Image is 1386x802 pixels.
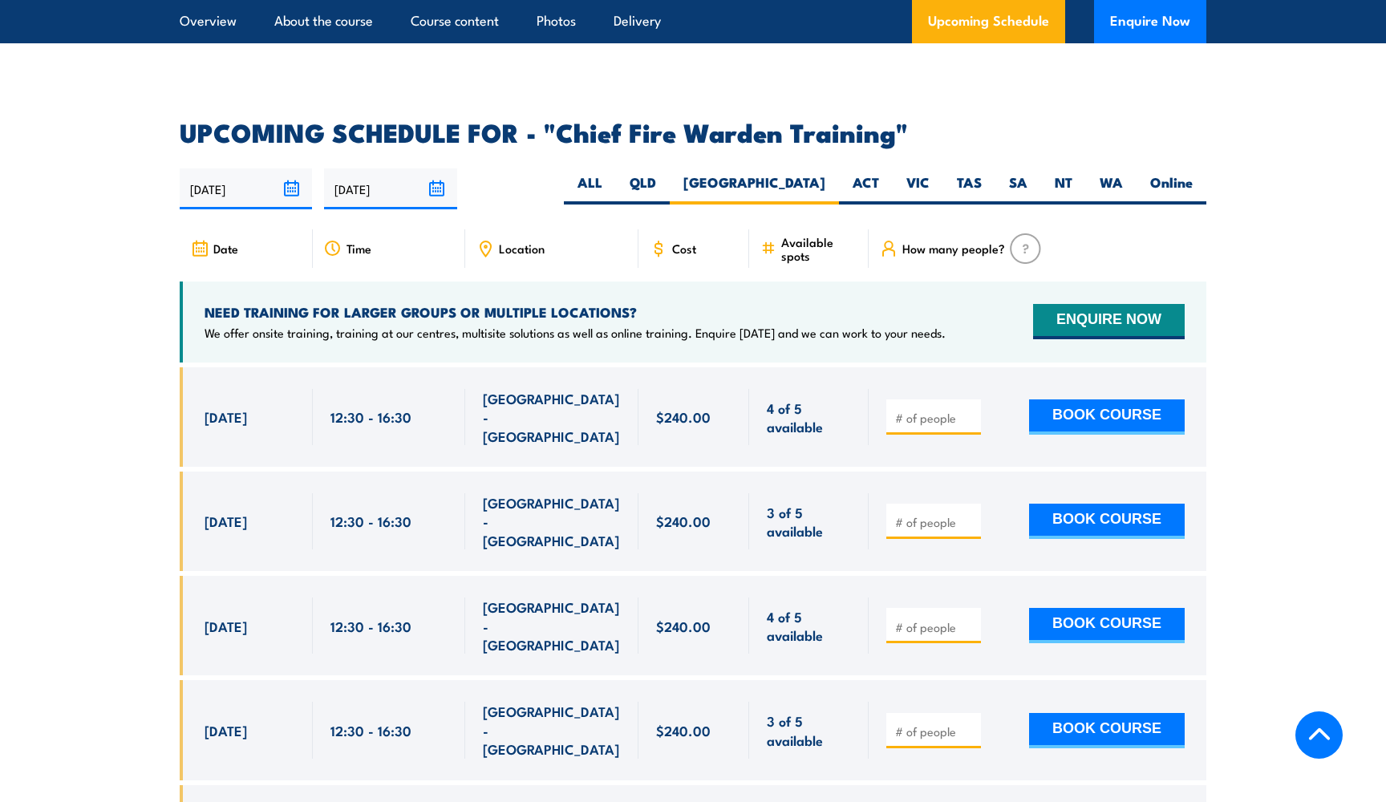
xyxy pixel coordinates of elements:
button: BOOK COURSE [1029,608,1185,643]
span: 12:30 - 16:30 [330,407,411,426]
span: [DATE] [205,512,247,530]
input: # of people [895,619,975,635]
span: Time [346,241,371,255]
span: Location [499,241,545,255]
span: [GEOGRAPHIC_DATA] - [GEOGRAPHIC_DATA] [483,493,621,549]
span: [DATE] [205,617,247,635]
label: Online [1137,173,1206,205]
label: QLD [616,173,670,205]
span: [GEOGRAPHIC_DATA] - [GEOGRAPHIC_DATA] [483,597,621,654]
span: 3 of 5 available [767,711,851,749]
label: VIC [893,173,943,205]
input: To date [324,168,456,209]
span: 12:30 - 16:30 [330,512,411,530]
label: TAS [943,173,995,205]
button: BOOK COURSE [1029,399,1185,435]
span: [DATE] [205,407,247,426]
span: How many people? [902,241,1005,255]
span: [DATE] [205,721,247,739]
h4: NEED TRAINING FOR LARGER GROUPS OR MULTIPLE LOCATIONS? [205,303,946,321]
span: 12:30 - 16:30 [330,721,411,739]
h2: UPCOMING SCHEDULE FOR - "Chief Fire Warden Training" [180,120,1206,143]
span: 4 of 5 available [767,399,851,436]
span: 3 of 5 available [767,503,851,541]
input: # of people [895,723,975,739]
label: [GEOGRAPHIC_DATA] [670,173,839,205]
label: NT [1041,173,1086,205]
span: [GEOGRAPHIC_DATA] - [GEOGRAPHIC_DATA] [483,389,621,445]
span: 12:30 - 16:30 [330,617,411,635]
input: From date [180,168,312,209]
label: ACT [839,173,893,205]
label: WA [1086,173,1137,205]
span: Available spots [781,235,857,262]
label: SA [995,173,1041,205]
span: [GEOGRAPHIC_DATA] - [GEOGRAPHIC_DATA] [483,702,621,758]
span: $240.00 [656,721,711,739]
label: ALL [564,173,616,205]
span: Cost [672,241,696,255]
span: $240.00 [656,512,711,530]
span: $240.00 [656,407,711,426]
span: $240.00 [656,617,711,635]
span: Date [213,241,238,255]
button: BOOK COURSE [1029,713,1185,748]
input: # of people [895,514,975,530]
input: # of people [895,410,975,426]
button: BOOK COURSE [1029,504,1185,539]
span: 4 of 5 available [767,607,851,645]
button: ENQUIRE NOW [1033,304,1185,339]
p: We offer onsite training, training at our centres, multisite solutions as well as online training... [205,325,946,341]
